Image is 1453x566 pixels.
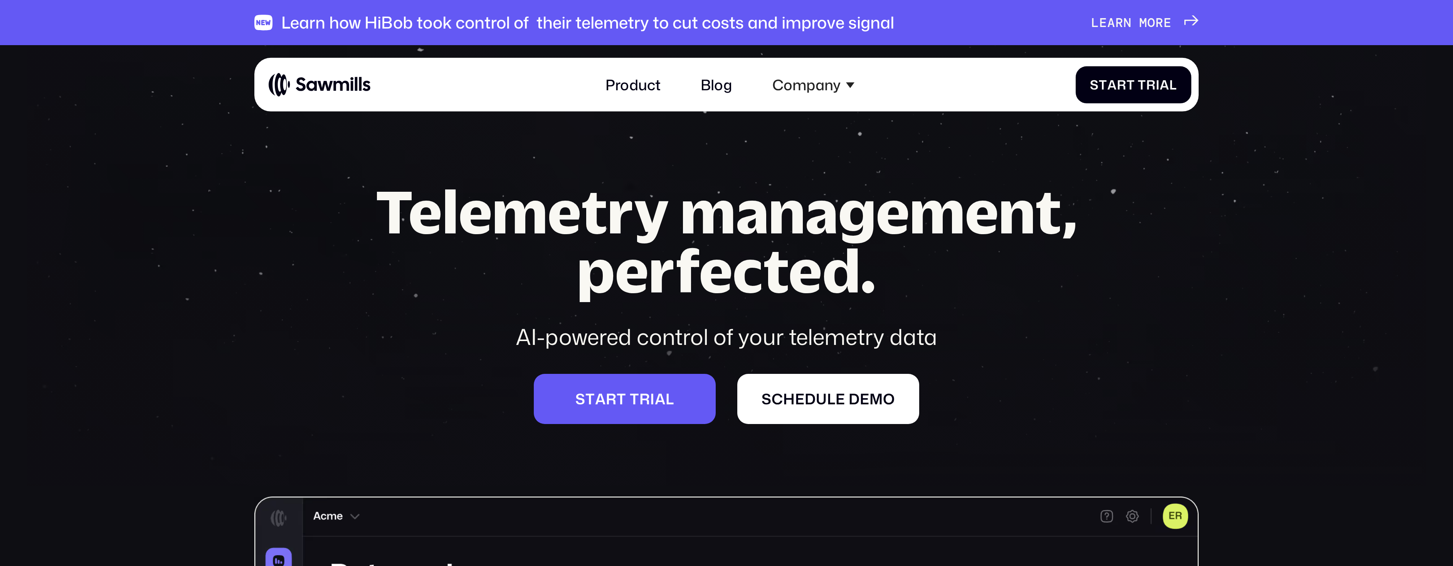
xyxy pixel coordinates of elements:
span: e [836,390,845,407]
span: S [1090,77,1099,93]
span: i [1156,77,1160,93]
span: d [805,390,816,407]
span: m [1139,15,1147,30]
span: t [585,390,595,407]
span: S [762,390,772,407]
span: r [1155,15,1164,30]
span: a [1160,77,1169,93]
a: Learnmore [1091,15,1199,30]
span: m [869,390,883,407]
span: r [1117,77,1127,93]
span: r [606,390,617,407]
span: l [666,390,674,407]
span: r [1115,15,1123,30]
span: a [655,390,666,407]
span: a [595,390,606,407]
span: o [1147,15,1155,30]
span: c [772,390,783,407]
span: l [1169,77,1177,93]
div: AI-powered control of your telemetry data [341,321,1113,352]
span: o [883,390,895,407]
span: n [1123,15,1132,30]
span: t [617,390,626,407]
span: e [860,390,869,407]
a: StartTrial [1076,66,1192,103]
span: e [1099,15,1107,30]
span: t [1099,77,1107,93]
span: a [1107,77,1117,93]
h1: Telemetry management, perfected. [341,182,1113,299]
a: Scheduledemo [737,374,919,424]
span: u [816,390,827,407]
span: L [1091,15,1099,30]
a: Starttrial [534,374,715,424]
span: e [795,390,805,407]
span: d [849,390,860,407]
span: r [1146,77,1156,93]
div: Company [772,76,841,93]
span: t [630,390,639,407]
span: i [650,390,655,407]
span: e [1164,15,1172,30]
span: h [783,390,795,407]
span: r [639,390,650,407]
div: Company [761,65,865,105]
span: T [1138,77,1146,93]
span: t [1127,77,1135,93]
span: a [1107,15,1115,30]
div: Learn how HiBob took control of their telemetry to cut costs and improve signal [281,13,894,32]
a: Product [595,65,672,105]
span: l [827,390,836,407]
a: Blog [690,65,743,105]
span: S [575,390,585,407]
